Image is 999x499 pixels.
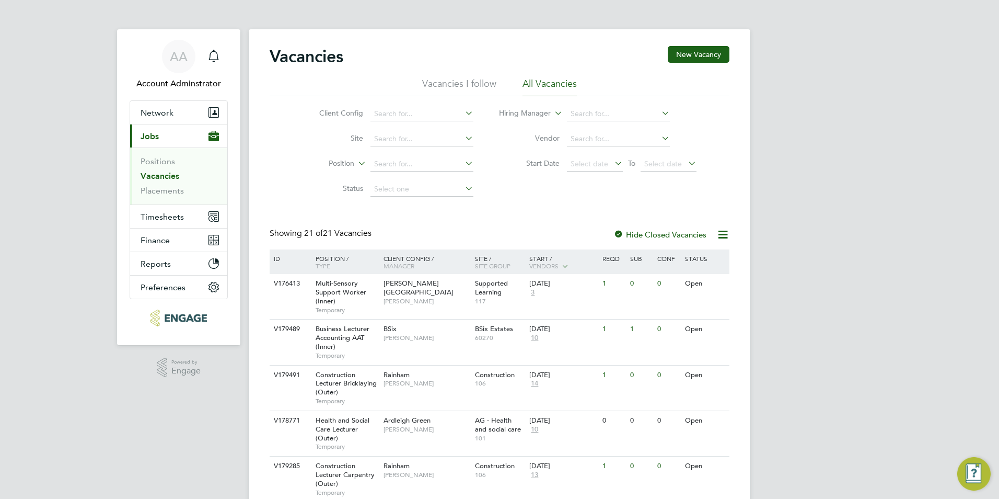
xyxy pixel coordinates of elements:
[682,249,728,267] div: Status
[475,370,515,379] span: Construction
[628,249,655,267] div: Sub
[303,184,363,193] label: Status
[625,156,638,170] span: To
[171,367,201,376] span: Engage
[316,397,378,405] span: Temporary
[475,262,510,270] span: Site Group
[117,29,240,345] nav: Main navigation
[655,320,682,339] div: 0
[600,249,627,267] div: Reqd
[475,471,525,479] span: 106
[529,462,597,471] div: [DATE]
[384,324,397,333] span: BSix
[475,279,508,297] span: Supported Learning
[271,274,308,293] div: V176413
[316,370,377,397] span: Construction Lecturer Bricklaying (Outer)
[141,131,159,141] span: Jobs
[529,379,540,388] span: 14
[130,276,227,299] button: Preferences
[384,297,470,305] span: [PERSON_NAME]
[130,40,228,90] a: AAAccount Adminstrator
[316,443,378,451] span: Temporary
[522,77,577,96] li: All Vacancies
[682,274,728,293] div: Open
[304,228,371,239] span: 21 Vacancies
[682,411,728,430] div: Open
[600,274,627,293] div: 1
[141,235,170,245] span: Finance
[316,279,366,305] span: Multi-Sensory Support Worker (Inner)
[475,379,525,388] span: 106
[271,457,308,476] div: V179285
[271,320,308,339] div: V179489
[644,159,682,168] span: Select date
[384,416,431,425] span: Ardleigh Green
[491,108,551,119] label: Hiring Manager
[600,457,627,476] div: 1
[384,425,470,434] span: [PERSON_NAME]
[384,334,470,342] span: [PERSON_NAME]
[655,274,682,293] div: 0
[370,107,473,121] input: Search for...
[271,249,308,267] div: ID
[529,262,559,270] span: Vendors
[130,252,227,275] button: Reports
[171,358,201,367] span: Powered by
[384,262,414,270] span: Manager
[316,306,378,314] span: Temporary
[130,229,227,252] button: Finance
[130,124,227,148] button: Jobs
[567,107,670,121] input: Search for...
[529,416,597,425] div: [DATE]
[270,46,343,67] h2: Vacancies
[529,279,597,288] div: [DATE]
[316,489,378,497] span: Temporary
[655,249,682,267] div: Conf
[422,77,496,96] li: Vacancies I follow
[381,249,472,275] div: Client Config /
[628,366,655,385] div: 0
[316,351,378,360] span: Temporary
[130,310,228,326] a: Go to home page
[141,171,179,181] a: Vacancies
[475,461,515,470] span: Construction
[682,457,728,476] div: Open
[600,366,627,385] div: 1
[475,297,525,305] span: 117
[529,288,536,297] span: 3
[499,133,560,143] label: Vendor
[682,366,728,385] div: Open
[600,320,627,339] div: 1
[271,366,308,385] div: V179491
[316,324,369,351] span: Business Lecturer Accounting AAT (Inner)
[370,132,473,146] input: Search for...
[384,461,410,470] span: Rainham
[141,259,171,269] span: Reports
[529,334,540,343] span: 10
[141,212,184,222] span: Timesheets
[130,148,227,205] div: Jobs
[628,320,655,339] div: 1
[141,156,175,166] a: Positions
[141,282,185,292] span: Preferences
[655,457,682,476] div: 0
[628,457,655,476] div: 0
[475,416,521,434] span: AG - Health and social care
[527,249,600,276] div: Start /
[384,279,454,297] span: [PERSON_NAME][GEOGRAPHIC_DATA]
[170,50,188,63] span: AA
[270,228,374,239] div: Showing
[303,133,363,143] label: Site
[668,46,729,63] button: New Vacancy
[472,249,527,275] div: Site /
[628,274,655,293] div: 0
[294,158,354,169] label: Position
[384,471,470,479] span: [PERSON_NAME]
[150,310,206,326] img: protocol-logo-retina.png
[600,411,627,430] div: 0
[499,158,560,168] label: Start Date
[529,371,597,380] div: [DATE]
[316,416,369,443] span: Health and Social Care Lecturer (Outer)
[130,101,227,124] button: Network
[957,457,991,491] button: Engage Resource Center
